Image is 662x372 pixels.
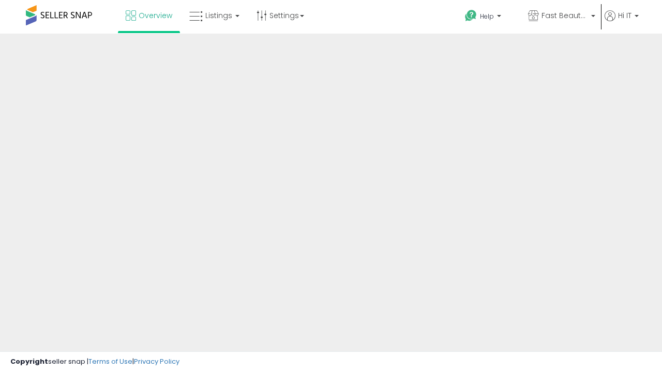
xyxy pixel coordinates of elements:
[10,357,48,366] strong: Copyright
[457,2,519,34] a: Help
[541,10,588,21] span: Fast Beauty ([GEOGRAPHIC_DATA])
[88,357,132,366] a: Terms of Use
[10,357,179,367] div: seller snap | |
[139,10,172,21] span: Overview
[480,12,494,21] span: Help
[134,357,179,366] a: Privacy Policy
[205,10,232,21] span: Listings
[464,9,477,22] i: Get Help
[605,10,639,34] a: Hi IT
[618,10,631,21] span: Hi IT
